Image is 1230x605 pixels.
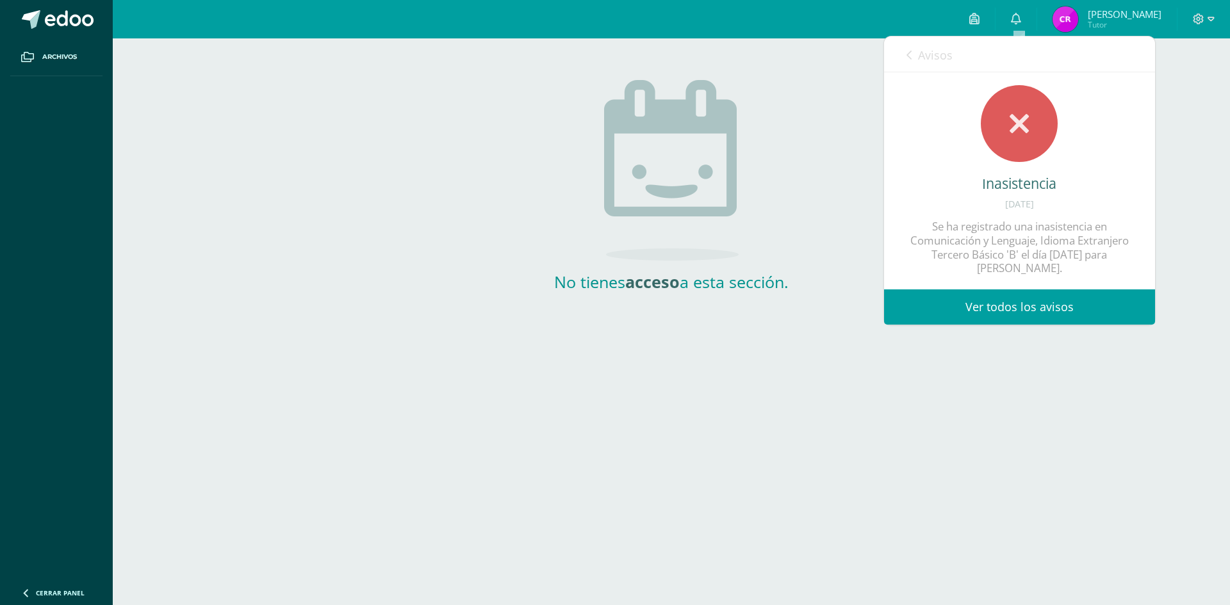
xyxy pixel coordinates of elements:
[910,220,1129,275] div: Se ha registrado una inasistencia en Comunicación y Lenguaje, Idioma Extranjero Tercero Básico 'B...
[1088,8,1161,20] span: [PERSON_NAME]
[543,271,799,293] h2: No tienes a esta sección.
[10,38,102,76] a: Archivos
[910,175,1129,193] div: Inasistencia
[918,47,953,63] span: Avisos
[42,52,77,62] span: Archivos
[604,80,739,261] img: no_activities.png
[910,199,1129,210] div: [DATE]
[1088,19,1161,30] span: Tutor
[1053,6,1078,32] img: 6a9ea30843262f1b0e570c2b10525776.png
[36,588,85,597] span: Cerrar panel
[625,271,680,293] strong: acceso
[884,289,1155,325] a: Ver todos los avisos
